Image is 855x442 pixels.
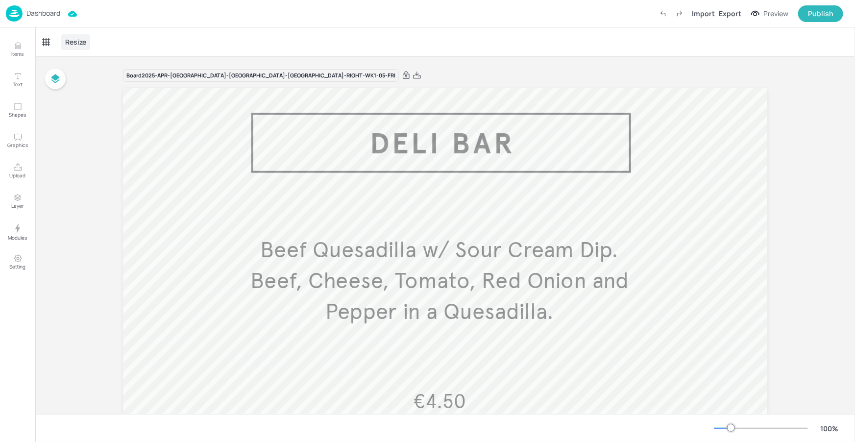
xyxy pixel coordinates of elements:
label: Undo (Ctrl + Z) [655,5,671,22]
div: Preview [763,8,788,19]
div: Publish [808,8,833,19]
div: Board 2025-APR-[GEOGRAPHIC_DATA]-[GEOGRAPHIC_DATA]-[GEOGRAPHIC_DATA]-RIGHT-WK1-05-FRI [123,69,399,82]
button: Publish [798,5,843,22]
img: logo-86c26b7e.jpg [6,5,23,22]
span: Beef Quesadilla w/ Sour Cream Dip. Beef, Cheese, Tomato, Red Onion and Pepper in a Quesadilla. [250,237,629,326]
label: Redo (Ctrl + Y) [671,5,688,22]
div: Import [692,8,715,19]
div: Export [719,8,741,19]
span: €4.50 [413,390,466,414]
span: Resize [63,37,88,47]
div: 100 % [818,423,841,434]
p: Dashboard [26,10,60,17]
button: Preview [745,6,794,21]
